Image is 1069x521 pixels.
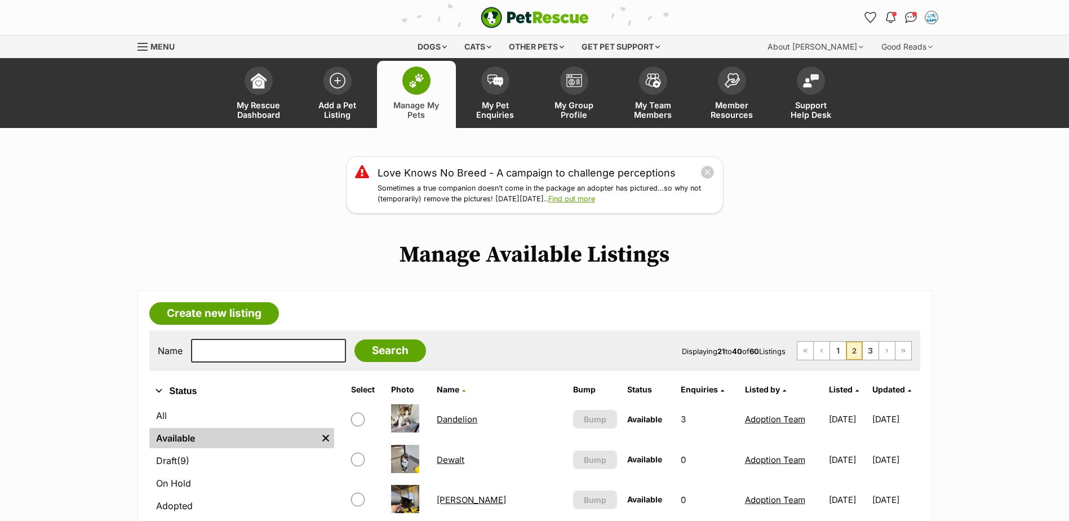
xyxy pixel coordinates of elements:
ul: Account quick links [862,8,941,27]
a: Dandelion [437,414,477,425]
img: chat-41dd97257d64d25036548639549fe6c8038ab92f7586957e7f3b1b290dea8141.svg [905,12,917,23]
img: pet-enquiries-icon-7e3ad2cf08bfb03b45e93fb7055b45f3efa6380592205ae92323e6603595dc1f.svg [487,74,503,87]
a: Dewalt [437,454,464,465]
a: My Pet Enquiries [456,61,535,128]
span: translation missing: en.admin.listings.index.attributes.enquiries [681,385,718,394]
span: Name [437,385,459,394]
nav: Pagination [797,341,912,360]
a: Add a Pet Listing [298,61,377,128]
span: My Rescue Dashboard [233,100,284,120]
span: Available [627,454,662,464]
a: Find out more [548,195,595,203]
span: Bump [584,413,606,425]
button: Bump [573,491,616,509]
div: Good Reads [873,36,941,58]
a: Page 1 [830,342,846,360]
td: 3 [676,400,739,439]
button: Notifications [882,8,900,27]
th: Bump [569,381,621,399]
a: Previous page [814,342,830,360]
div: Other pets [501,36,572,58]
p: Sometimes a true companion doesn’t come in the package an adopter has pictured…so why not (tempor... [378,183,715,205]
img: Adoption Team profile pic [926,12,937,23]
a: Available [149,428,317,448]
a: Adopted [149,496,334,516]
img: dashboard-icon-eb2f2d2d3e046f16d808141f083e7271f6b2e854fb5c12c21221c1fb7104beca.svg [251,73,267,89]
a: All [149,405,334,426]
a: Adoption Team [745,454,805,465]
span: Support Help Desk [786,100,836,120]
button: My account [922,8,941,27]
img: help-desk-icon-fdf02630f3aa405de69fd3d07c3f3aa587a6932b1a1747fa1d2bba05be0121f9.svg [803,74,819,87]
input: Search [354,339,426,362]
a: My Rescue Dashboard [219,61,298,128]
th: Photo [387,381,431,399]
td: [DATE] [872,480,919,519]
a: Favourites [862,8,880,27]
img: manage-my-pets-icon-02211641906a0b7f246fdf0571729dbe1e7629f14944591b6c1af311fb30b64b.svg [409,73,424,88]
span: Available [627,414,662,424]
a: Enquiries [681,385,724,394]
td: [DATE] [824,400,871,439]
span: Page 2 [846,342,862,360]
td: 0 [676,480,739,519]
a: Name [437,385,465,394]
img: team-members-icon-5396bd8760b3fe7c0b43da4ab00e1e3bb1a5d9ba89233759b79545d2d3fc5d0d.svg [645,73,661,88]
a: Conversations [902,8,920,27]
a: Adoption Team [745,494,805,505]
a: [PERSON_NAME] [437,494,506,505]
span: Displaying to of Listings [682,347,786,356]
span: Bump [584,454,606,466]
div: Dogs [410,36,455,58]
a: On Hold [149,473,334,493]
div: About [PERSON_NAME] [760,36,871,58]
a: Create new listing [149,302,279,325]
td: [DATE] [872,440,919,479]
img: notifications-46538b983faf8c2785f20acdc204bb7945ddae34d4c08c2a6579f10ce5e182be.svg [886,12,895,23]
a: Member Resources [693,61,771,128]
span: Listed [829,385,853,394]
label: Name [158,346,183,356]
a: Adoption Team [745,414,805,425]
img: add-pet-listing-icon-0afa8454b4691262ce3f59096e99ab1cd57d4a30225e0717b998d2c9b9846f56.svg [330,73,345,89]
a: Support Help Desk [771,61,850,128]
a: Love Knows No Breed - A campaign to challenge perceptions [378,165,676,180]
td: [DATE] [824,480,871,519]
span: Member Resources [707,100,757,120]
span: My Group Profile [549,100,600,120]
a: Menu [137,36,183,56]
a: My Team Members [614,61,693,128]
td: [DATE] [872,400,919,439]
a: My Group Profile [535,61,614,128]
th: Select [347,381,386,399]
span: My Pet Enquiries [470,100,521,120]
span: Listed by [745,385,780,394]
strong: 21 [717,347,725,356]
span: My Team Members [628,100,678,120]
a: PetRescue [481,7,589,28]
button: Bump [573,410,616,429]
td: [DATE] [824,440,871,479]
td: 0 [676,440,739,479]
a: Page 3 [863,342,879,360]
button: Bump [573,451,616,469]
img: group-profile-icon-3fa3cf56718a62981997c0bc7e787c4b2cf8bcc04b72c1350f741eb67cf2f40e.svg [566,74,582,87]
span: Updated [872,385,905,394]
th: Status [623,381,675,399]
span: Menu [150,42,175,51]
a: Manage My Pets [377,61,456,128]
a: Listed by [745,385,786,394]
a: Next page [879,342,895,360]
div: Cats [456,36,499,58]
span: Manage My Pets [391,100,442,120]
img: member-resources-icon-8e73f808a243e03378d46382f2149f9095a855e16c252ad45f914b54edf8863c.svg [724,73,740,88]
span: Bump [584,494,606,506]
a: Listed [829,385,859,394]
button: close [700,165,715,179]
a: Draft [149,451,334,471]
div: Get pet support [574,36,668,58]
img: logo-e224e6f780fb5917bec1dbf3a21bbac754714ae5b6737aabdf751b685950b380.svg [481,7,589,28]
span: Add a Pet Listing [312,100,363,120]
a: First page [797,342,813,360]
a: Remove filter [317,428,334,448]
